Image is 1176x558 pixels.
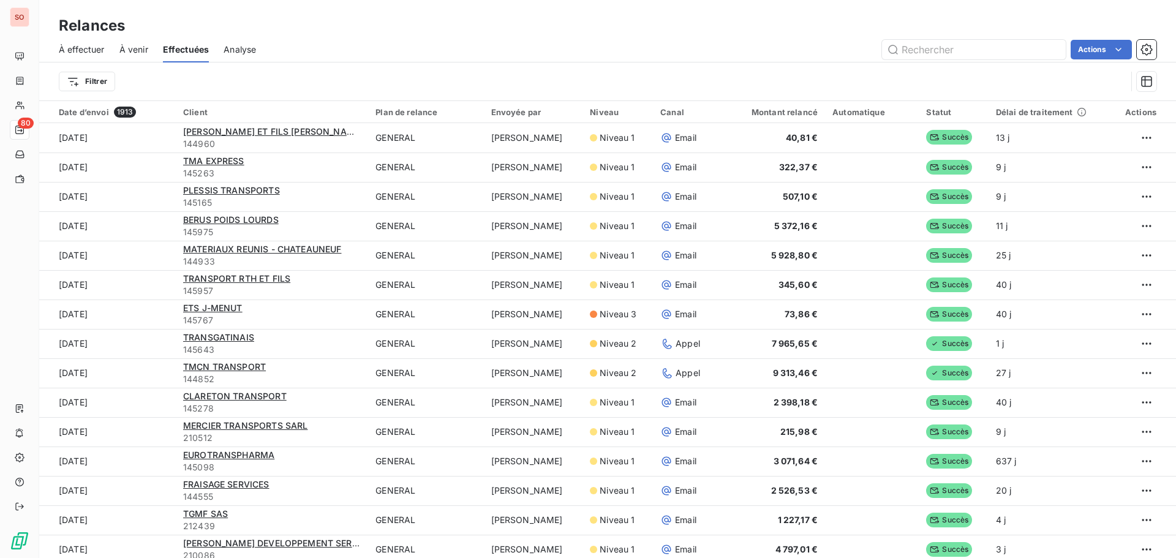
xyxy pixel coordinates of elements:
span: 144933 [183,255,361,268]
div: Niveau [590,107,646,117]
span: Email [675,190,696,203]
div: Montant relancé [723,107,818,117]
span: Appel [676,337,700,350]
span: Email [675,426,696,438]
td: GENERAL [368,476,483,505]
td: GENERAL [368,417,483,447]
td: [PERSON_NAME] [484,211,583,241]
span: Succès [926,248,972,263]
div: Automatique [832,107,911,117]
span: 345,60 € [778,279,818,290]
td: 637 j [989,447,1109,476]
td: [PERSON_NAME] [484,329,583,358]
td: 9 j [989,153,1109,182]
span: Appel [676,367,700,379]
td: [PERSON_NAME] [484,388,583,417]
span: Niveau 1 [600,543,635,556]
span: Email [675,396,696,409]
span: 145767 [183,314,361,326]
span: BERUS POIDS LOURDS [183,214,279,225]
span: Effectuées [163,43,209,56]
div: Date d’envoi [59,107,168,118]
span: PLESSIS TRANSPORTS [183,185,280,195]
td: 13 j [989,123,1109,153]
span: À effectuer [59,43,105,56]
span: Succès [926,454,972,469]
span: Succès [926,542,972,557]
span: Niveau 1 [600,484,635,497]
span: Succès [926,130,972,145]
span: Email [675,543,696,556]
span: Succès [926,336,972,351]
span: Succès [926,160,972,175]
span: Email [675,161,696,173]
td: 27 j [989,358,1109,388]
td: GENERAL [368,505,483,535]
td: 40 j [989,270,1109,300]
td: 9 j [989,182,1109,211]
span: 215,98 € [780,426,818,437]
td: [DATE] [39,329,176,358]
td: GENERAL [368,241,483,270]
span: Email [675,455,696,467]
td: [DATE] [39,476,176,505]
span: [PERSON_NAME] ET FILS [PERSON_NAME] [183,126,363,137]
div: SO [10,7,29,27]
span: 144852 [183,373,361,385]
span: Niveau 1 [600,190,635,203]
span: Email [675,484,696,497]
span: Succès [926,189,972,204]
div: Envoyée par [491,107,576,117]
span: Niveau 2 [600,367,636,379]
button: Filtrer [59,72,115,91]
div: Canal [660,107,708,117]
td: [DATE] [39,300,176,329]
td: [DATE] [39,123,176,153]
td: GENERAL [368,447,483,476]
span: Succès [926,513,972,527]
td: GENERAL [368,300,483,329]
span: 7 965,65 € [772,338,818,349]
td: [PERSON_NAME] [484,476,583,505]
span: 2 526,53 € [771,485,818,496]
span: 2 398,18 € [774,397,818,407]
span: Succès [926,277,972,292]
span: 145278 [183,402,361,415]
button: Actions [1071,40,1132,59]
span: 322,37 € [779,162,818,172]
td: GENERAL [368,153,483,182]
span: Niveau 2 [600,337,636,350]
td: GENERAL [368,329,483,358]
span: 144960 [183,138,361,150]
span: Succès [926,307,972,322]
td: [PERSON_NAME] [484,417,583,447]
span: Niveau 1 [600,514,635,526]
span: 212439 [183,520,361,532]
img: Logo LeanPay [10,531,29,551]
td: [DATE] [39,447,176,476]
span: 210512 [183,432,361,444]
td: [PERSON_NAME] [484,358,583,388]
td: [DATE] [39,388,176,417]
td: [PERSON_NAME] [484,153,583,182]
span: ETS J-MENUT [183,303,243,313]
span: Email [675,249,696,262]
span: 5 372,16 € [774,221,818,231]
span: 507,10 € [783,191,818,202]
span: Email [675,514,696,526]
span: 145263 [183,167,361,179]
td: [DATE] [39,182,176,211]
td: 9 j [989,417,1109,447]
span: Succès [926,366,972,380]
span: Succès [926,395,972,410]
span: Niveau 1 [600,426,635,438]
span: Niveau 1 [600,279,635,291]
span: Délai de traitement [996,107,1073,117]
td: [PERSON_NAME] [484,182,583,211]
iframe: Intercom live chat [1134,516,1164,546]
span: 80 [18,118,34,129]
span: Niveau 3 [600,308,636,320]
span: Niveau 1 [600,161,635,173]
td: 25 j [989,241,1109,270]
td: [PERSON_NAME] [484,123,583,153]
